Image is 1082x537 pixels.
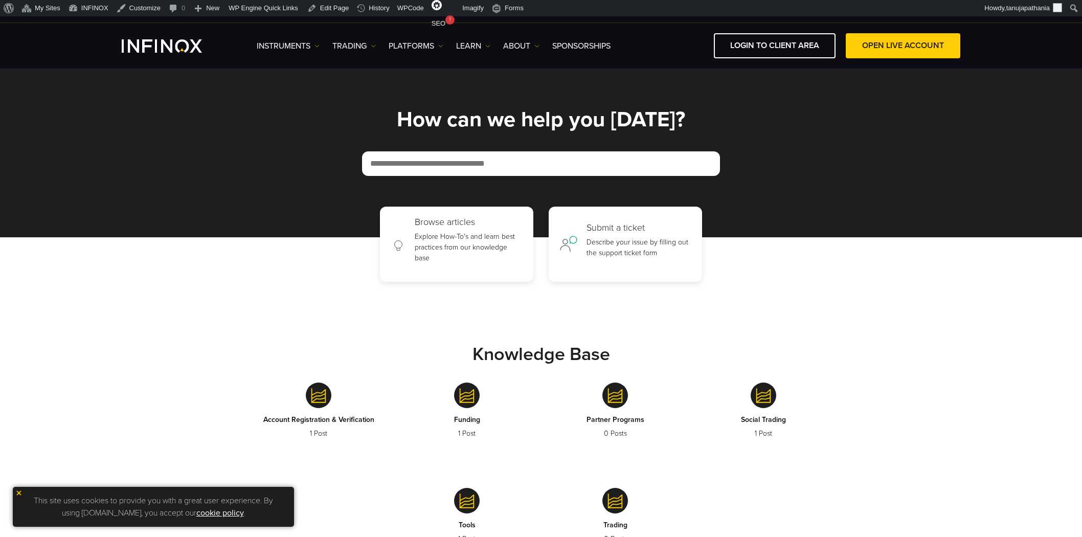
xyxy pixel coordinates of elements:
[587,237,692,258] p: Describe your issue by filling out the support ticket form
[389,40,443,52] a: PLATFORMS
[697,370,830,460] a: Social Trading Social Trading 1 Post
[415,217,523,228] h2: Browse articles
[1006,4,1050,12] span: tanujapathania
[503,40,539,52] a: ABOUT
[587,414,644,425] p: Partner Programs
[445,15,455,25] div: !
[602,383,628,408] img: Partner Programs
[244,108,838,131] h1: How can we help you [DATE]?
[432,19,445,27] span: SEO
[252,370,385,460] a: Account Registration & Verification Account Registration & Verification 1 Post
[15,489,22,497] img: yellow close icon
[549,207,702,282] a: Submit a ticket
[741,428,786,439] p: 1 Post
[257,40,320,52] a: Instruments
[18,492,289,522] p: This site uses cookies to provide you with a great user experience. By using [DOMAIN_NAME], you a...
[587,222,692,234] h2: Submit a ticket
[454,428,480,439] p: 1 Post
[263,414,374,425] p: Account Registration & Verification
[603,520,627,530] p: Trading
[454,488,480,513] img: Tools
[458,520,476,530] p: Tools
[380,207,533,282] a: Browse articles
[332,40,376,52] a: TRADING
[602,488,628,513] img: Trading
[454,414,480,425] p: Funding
[472,343,610,365] strong: Knowledge Base
[751,383,776,408] img: Social Trading
[846,33,960,58] a: OPEN LIVE ACCOUNT
[415,231,523,263] p: Explore How-To's and learn best practices from our knowledge base
[263,428,374,439] p: 1 Post
[552,40,611,52] a: SPONSORSHIPS
[400,370,533,460] a: Funding Funding 1 Post
[587,428,644,439] p: 0 Posts
[306,383,331,408] img: Account Registration & Verification
[456,40,490,52] a: Learn
[122,39,226,53] a: INFINOX Logo
[714,33,836,58] a: LOGIN TO CLIENT AREA
[741,414,786,425] p: Social Trading
[196,508,244,518] a: cookie policy
[454,383,480,408] img: Funding
[549,370,682,460] a: Partner Programs Partner Programs 0 Posts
